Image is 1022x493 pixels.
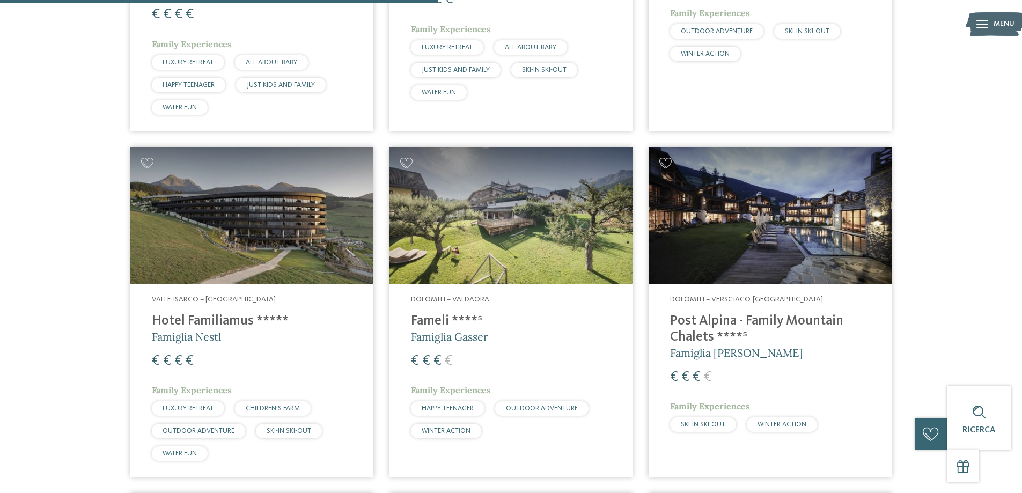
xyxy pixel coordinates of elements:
a: Cercate un hotel per famiglie? Qui troverete solo i migliori! Valle Isarco – [GEOGRAPHIC_DATA] Ho... [130,147,373,477]
span: Famiglia Gasser [411,330,488,343]
span: € [186,8,194,21]
span: LUXURY RETREAT [163,59,214,66]
span: HAPPY TEENAGER [163,82,215,89]
span: Family Experiences [670,401,750,411]
span: SKI-IN SKI-OUT [785,28,829,35]
span: WINTER ACTION [758,421,806,428]
span: JUST KIDS AND FAMILY [422,67,490,73]
span: ALL ABOUT BABY [246,59,297,66]
span: Family Experiences [411,24,491,34]
span: Dolomiti – Valdaora [411,296,489,303]
span: SKI-IN SKI-OUT [522,67,567,73]
span: € [174,8,182,21]
span: € [411,354,419,368]
span: HAPPY TEENAGER [422,405,474,412]
span: € [704,370,712,384]
span: CHILDREN’S FARM [246,405,300,412]
span: € [670,370,678,384]
img: Cercate un hotel per famiglie? Qui troverete solo i migliori! [130,147,373,284]
span: Famiglia [PERSON_NAME] [670,346,803,359]
span: WATER FUN [422,89,456,96]
span: WINTER ACTION [681,50,730,57]
img: Cercate un hotel per famiglie? Qui troverete solo i migliori! [389,147,633,284]
span: € [186,354,194,368]
span: Family Experiences [670,8,750,18]
span: WINTER ACTION [422,428,470,435]
span: € [174,354,182,368]
span: € [152,8,160,21]
span: Family Experiences [152,39,232,49]
span: € [163,8,171,21]
span: OUTDOOR ADVENTURE [506,405,578,412]
img: Post Alpina - Family Mountain Chalets ****ˢ [649,147,892,284]
span: SKI-IN SKI-OUT [681,421,725,428]
span: € [681,370,689,384]
span: Family Experiences [152,385,232,395]
span: LUXURY RETREAT [422,44,473,51]
span: ALL ABOUT BABY [505,44,556,51]
span: OUTDOOR ADVENTURE [163,428,234,435]
span: Family Experiences [411,385,491,395]
a: Cercate un hotel per famiglie? Qui troverete solo i migliori! Dolomiti – Valdaora Fameli ****ˢ Fa... [389,147,633,477]
span: € [163,354,171,368]
span: JUST KIDS AND FAMILY [247,82,315,89]
span: Dolomiti – Versciaco-[GEOGRAPHIC_DATA] [670,296,823,303]
span: Famiglia Nestl [152,330,221,343]
span: LUXURY RETREAT [163,405,214,412]
span: € [445,354,453,368]
h4: Post Alpina - Family Mountain Chalets ****ˢ [670,313,870,345]
span: € [152,354,160,368]
span: € [693,370,701,384]
span: Valle Isarco – [GEOGRAPHIC_DATA] [152,296,276,303]
span: Ricerca [962,426,996,435]
span: WATER FUN [163,450,197,457]
span: € [422,354,430,368]
span: WATER FUN [163,104,197,111]
span: OUTDOOR ADVENTURE [681,28,753,35]
span: € [433,354,442,368]
span: SKI-IN SKI-OUT [267,428,311,435]
a: Cercate un hotel per famiglie? Qui troverete solo i migliori! Dolomiti – Versciaco-[GEOGRAPHIC_DA... [649,147,892,477]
